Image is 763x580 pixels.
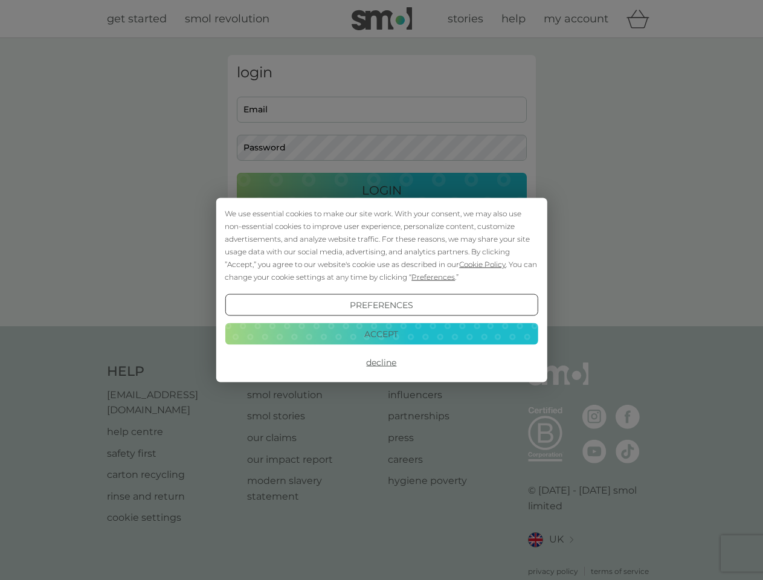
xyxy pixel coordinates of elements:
[225,323,538,344] button: Accept
[411,272,455,282] span: Preferences
[225,352,538,373] button: Decline
[216,198,547,382] div: Cookie Consent Prompt
[225,294,538,316] button: Preferences
[225,207,538,283] div: We use essential cookies to make our site work. With your consent, we may also use non-essential ...
[459,260,506,269] span: Cookie Policy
